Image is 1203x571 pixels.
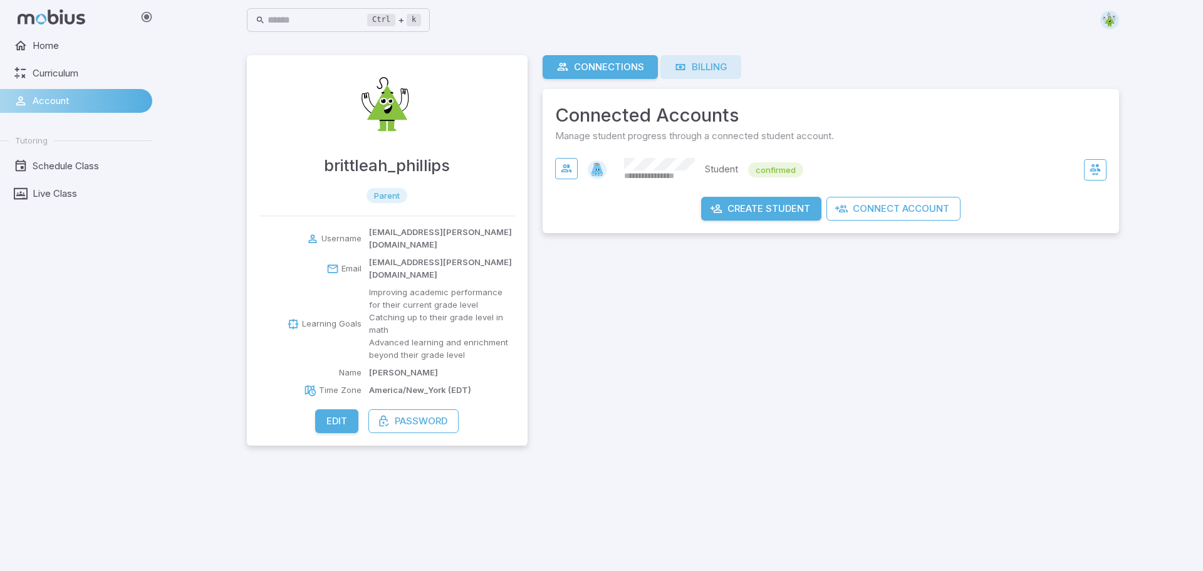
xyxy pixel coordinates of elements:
[341,263,362,275] p: Email
[302,318,362,330] p: Learning Goals
[319,384,362,397] p: Time Zone
[367,13,421,28] div: +
[556,60,644,74] div: Connections
[407,14,421,26] kbd: k
[555,102,1107,129] span: Connected Accounts
[555,129,1107,143] span: Manage student progress through a connected student account.
[321,233,362,245] p: Username
[588,160,607,179] img: trapezoid.svg
[369,337,515,362] p: Advanced learning and enrichment beyond their grade level
[369,286,515,312] p: Improving academic performance for their current grade level
[33,187,143,201] span: Live Class
[315,409,358,433] button: Edit
[369,312,515,337] p: Catching up to their grade level in math
[1100,11,1119,29] img: triangle.svg
[701,197,821,221] button: Create Student
[324,153,450,178] h4: brittleah_phillips
[369,367,438,379] p: [PERSON_NAME]
[33,94,143,108] span: Account
[368,409,459,433] button: Password
[33,39,143,53] span: Home
[15,135,48,146] span: Tutoring
[367,189,407,202] span: parent
[369,384,471,397] p: America/New_York (EDT)
[826,197,961,221] button: Connect Account
[339,367,362,379] p: Name
[1084,159,1107,181] button: Switch to coolguychristian
[350,68,425,143] img: Brittney Phillips
[33,66,143,80] span: Curriculum
[369,256,515,281] p: [EMAIL_ADDRESS][PERSON_NAME][DOMAIN_NAME]
[748,164,803,176] span: confirmed
[33,159,143,173] span: Schedule Class
[367,14,395,26] kbd: Ctrl
[705,162,738,177] p: Student
[674,60,727,74] div: Billing
[555,158,578,179] button: View Connection
[369,226,515,251] p: [EMAIL_ADDRESS][PERSON_NAME][DOMAIN_NAME]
